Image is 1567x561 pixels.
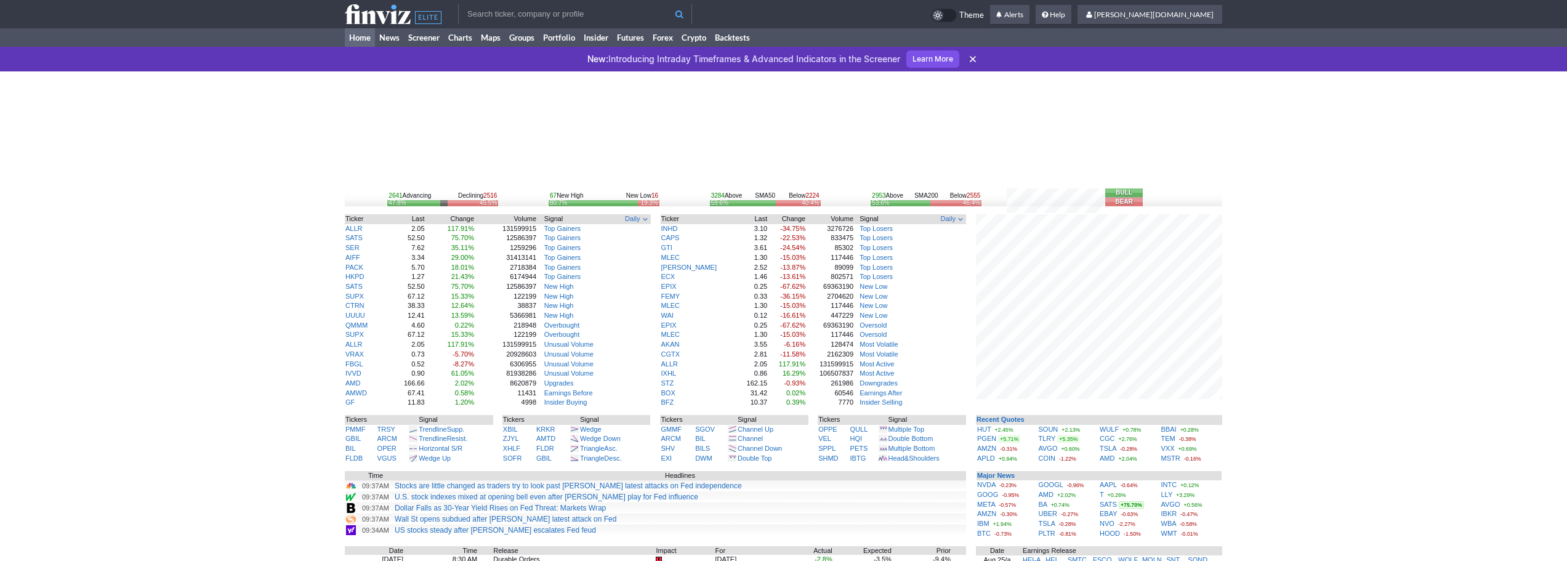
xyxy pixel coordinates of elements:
[386,292,425,302] td: 67.12
[451,234,474,241] span: 75.70%
[1161,520,1176,527] a: WBA
[580,435,621,442] a: Wedge Down
[544,214,563,224] span: Signal
[780,273,805,280] span: -13.61%
[345,283,363,290] a: SATS
[661,244,672,251] a: GTI
[959,9,984,22] span: Theme
[661,369,676,377] a: IXHL
[738,301,768,311] td: 1.30
[738,282,768,292] td: 0.25
[1039,435,1056,442] a: TLRY
[345,312,365,319] a: UUUU
[941,214,965,224] button: Daily
[451,293,474,300] span: 15.33%
[1078,5,1222,25] a: [PERSON_NAME][DOMAIN_NAME]
[661,273,675,280] a: ECX
[977,481,996,488] a: NVDA
[395,504,606,512] a: Dollar Falls as 30-Year Yield Rises on Fed Threat: Markets Wrap
[860,302,887,309] a: New Low
[475,263,537,273] td: 2718384
[806,263,854,273] td: 89099
[536,435,555,442] a: AMTD
[503,426,518,433] a: XBIL
[768,214,806,224] th: Change
[661,225,678,232] a: INHD
[475,224,537,234] td: 131599915
[711,28,754,47] a: Backtests
[977,445,996,452] a: AMZN
[860,225,893,232] a: Top Losers
[377,445,397,452] a: OPER
[536,445,554,452] a: FLDR
[872,192,903,200] div: Above
[977,491,998,498] a: GOOG
[780,225,805,232] span: -34.75%
[345,214,386,224] th: Ticker
[580,454,621,462] a: TriangleDesc.
[345,379,360,387] a: AMD
[544,379,574,387] a: Upgrades
[550,200,567,206] div: 80.7%
[444,28,477,47] a: Charts
[888,435,933,442] a: Double Bottom
[661,435,680,442] a: ARCM
[860,283,887,290] a: New Low
[544,350,594,358] a: Unusual Volume
[780,254,805,261] span: -15.03%
[1039,510,1058,517] a: UBER
[580,445,618,452] a: TriangleAsc.
[860,331,887,338] a: Oversold
[906,50,959,68] a: Learn More
[1039,426,1058,433] a: SOUN
[1039,520,1055,527] a: TSLA
[404,28,444,47] a: Screener
[850,435,863,442] a: HQI
[1100,481,1117,488] a: AAPL
[977,416,1025,423] b: Recent Quotes
[860,389,902,397] a: Earnings After
[345,244,360,251] a: SER
[695,445,710,452] a: BILS
[860,321,887,329] a: Oversold
[1161,481,1177,488] a: INTC
[419,426,446,433] span: Trendline
[738,272,768,282] td: 1.46
[661,331,680,338] a: MLEC
[780,264,805,271] span: -13.87%
[872,200,889,206] div: 53.6%
[345,341,363,348] a: ALLR
[1100,510,1117,517] a: EBAY
[345,264,363,271] a: PACK
[550,192,583,200] div: New High
[604,454,621,462] span: Desc.
[1100,445,1116,452] a: TSLA
[579,28,613,47] a: Insider
[483,192,497,199] span: 2516
[977,472,1015,479] a: Major News
[377,454,397,462] a: VGUS
[818,426,837,433] a: OPPE
[1036,5,1071,25] a: Help
[806,253,854,263] td: 117446
[648,28,677,47] a: Forex
[345,225,363,232] a: ALLR
[386,243,425,253] td: 7.62
[860,264,893,271] a: Top Losers
[1039,491,1053,498] a: AMD
[711,192,725,199] span: 3284
[806,214,854,224] th: Volume
[386,263,425,273] td: 5.70
[503,435,519,442] a: ZJYL
[860,312,887,319] a: New Low
[480,200,497,206] div: 45.5%
[625,214,650,224] button: Daily
[661,293,680,300] a: FEMY
[738,292,768,302] td: 0.33
[536,454,552,462] a: GBIL
[419,435,467,442] a: TrendlineResist.
[641,200,658,206] div: 19.3%
[1161,491,1173,498] a: LLY
[544,234,581,241] a: Top Gainers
